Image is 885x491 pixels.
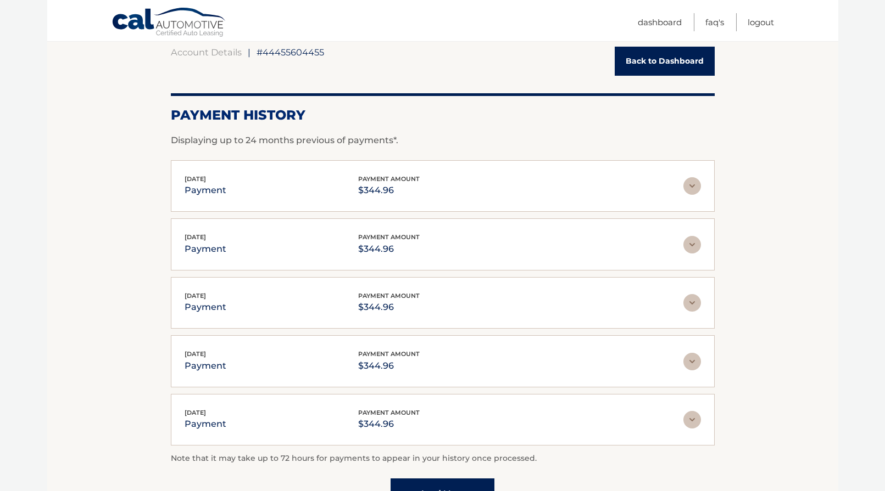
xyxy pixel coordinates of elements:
p: $344.96 [358,183,420,198]
span: [DATE] [185,233,206,241]
p: payment [185,300,226,315]
span: payment amount [358,175,420,183]
p: $344.96 [358,416,420,432]
img: accordion-rest.svg [683,294,701,312]
p: Displaying up to 24 months previous of payments*. [171,134,715,147]
span: payment amount [358,350,420,358]
span: [DATE] [185,409,206,416]
span: [DATE] [185,350,206,358]
img: accordion-rest.svg [683,177,701,195]
span: [DATE] [185,292,206,300]
span: payment amount [358,233,420,241]
span: [DATE] [185,175,206,183]
a: FAQ's [705,13,724,31]
a: Back to Dashboard [615,47,715,76]
p: payment [185,416,226,432]
img: accordion-rest.svg [683,411,701,428]
span: payment amount [358,409,420,416]
h2: Payment History [171,107,715,123]
p: $344.96 [358,241,420,257]
a: Account Details [171,47,242,58]
p: $344.96 [358,358,420,374]
span: | [248,47,251,58]
p: $344.96 [358,300,420,315]
a: Cal Automotive [112,7,227,39]
p: Note that it may take up to 72 hours for payments to appear in your history once processed. [171,452,715,465]
p: payment [185,241,226,257]
img: accordion-rest.svg [683,353,701,370]
a: Dashboard [638,13,682,31]
img: accordion-rest.svg [683,236,701,253]
span: #44455604455 [257,47,324,58]
p: payment [185,183,226,198]
a: Logout [748,13,774,31]
p: payment [185,358,226,374]
span: payment amount [358,292,420,300]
